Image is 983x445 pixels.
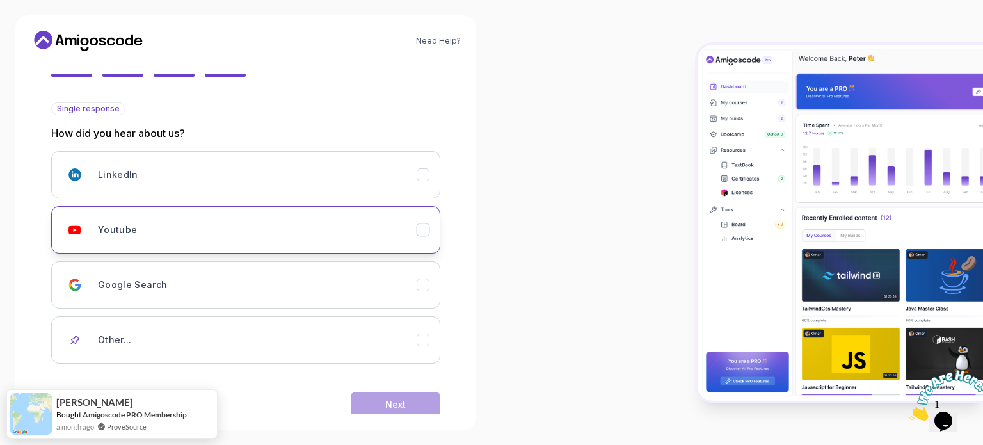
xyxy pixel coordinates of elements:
[5,5,10,16] span: 1
[56,397,133,408] span: [PERSON_NAME]
[904,365,983,426] iframe: chat widget
[57,104,120,114] span: Single response
[56,421,94,432] span: a month ago
[51,151,440,198] button: LinkedIn
[698,45,983,401] img: Amigoscode Dashboard
[98,334,132,346] h3: Other...
[107,421,147,432] a: ProveSource
[31,31,146,51] a: Home link
[385,398,406,411] div: Next
[51,316,440,364] button: Other...
[98,223,137,236] h3: Youtube
[56,410,81,419] span: Bought
[98,168,138,181] h3: LinkedIn
[10,393,52,435] img: provesource social proof notification image
[5,5,84,56] img: Chat attention grabber
[51,125,440,141] p: How did you hear about us?
[416,36,461,46] a: Need Help?
[51,261,440,309] button: Google Search
[83,410,187,419] a: Amigoscode PRO Membership
[98,279,168,291] h3: Google Search
[351,392,440,417] button: Next
[51,206,440,254] button: Youtube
